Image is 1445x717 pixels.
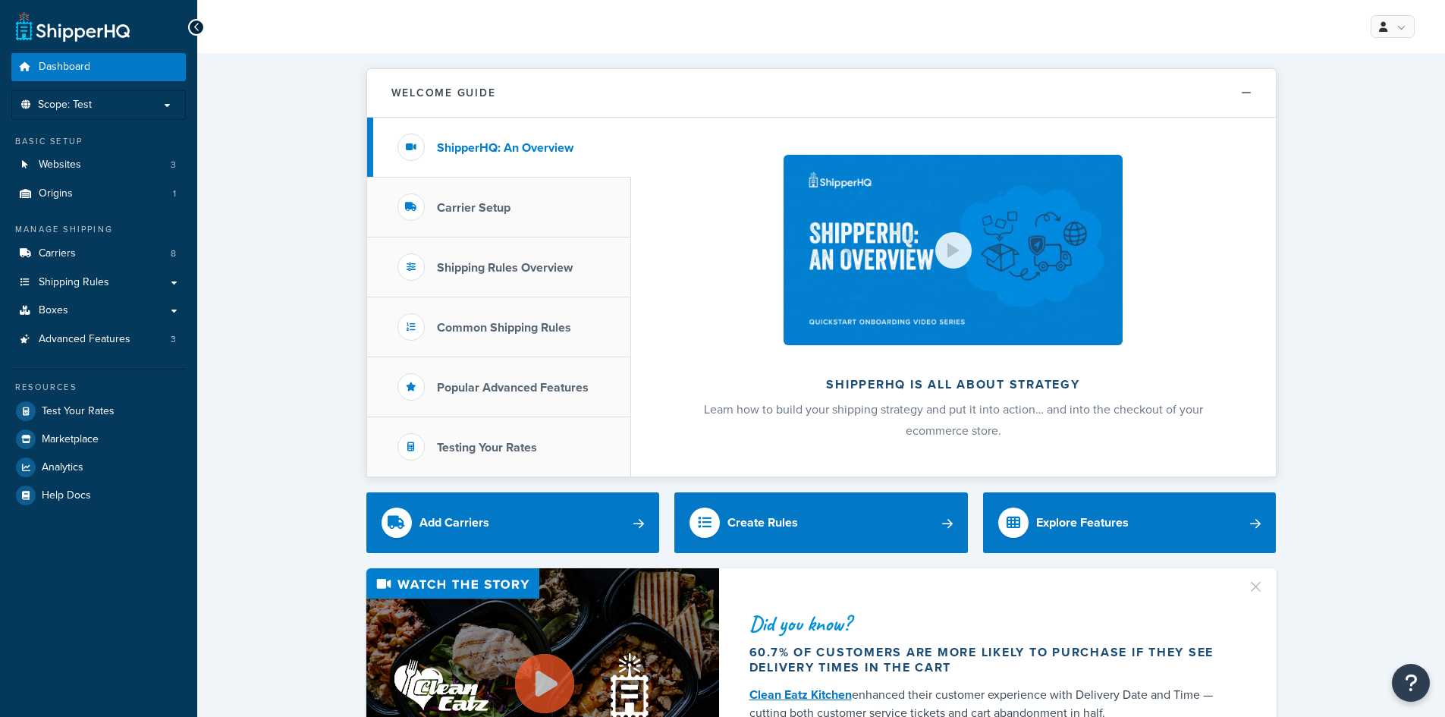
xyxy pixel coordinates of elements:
[419,512,489,533] div: Add Carriers
[784,155,1122,345] img: ShipperHQ is all about strategy
[171,159,176,171] span: 3
[42,405,115,418] span: Test Your Rates
[391,87,496,99] h2: Welcome Guide
[11,135,186,148] div: Basic Setup
[11,482,186,509] a: Help Docs
[11,269,186,297] a: Shipping Rules
[39,159,81,171] span: Websites
[749,613,1229,634] div: Did you know?
[11,240,186,268] a: Carriers8
[11,297,186,325] a: Boxes
[11,151,186,179] a: Websites3
[171,333,176,346] span: 3
[11,151,186,179] li: Websites
[437,381,589,395] h3: Popular Advanced Features
[11,180,186,208] a: Origins1
[11,454,186,481] a: Analytics
[704,401,1203,439] span: Learn how to build your shipping strategy and put it into action… and into the checkout of your e...
[367,69,1276,118] button: Welcome Guide
[39,304,68,317] span: Boxes
[749,686,852,703] a: Clean Eatz Kitchen
[11,426,186,453] a: Marketplace
[437,141,573,155] h3: ShipperHQ: An Overview
[1392,664,1430,702] button: Open Resource Center
[437,441,537,454] h3: Testing Your Rates
[42,489,91,502] span: Help Docs
[11,180,186,208] li: Origins
[11,325,186,354] a: Advanced Features3
[11,325,186,354] li: Advanced Features
[39,247,76,260] span: Carriers
[39,276,109,289] span: Shipping Rules
[11,398,186,425] a: Test Your Rates
[11,240,186,268] li: Carriers
[437,321,571,335] h3: Common Shipping Rules
[11,53,186,81] a: Dashboard
[749,645,1229,675] div: 60.7% of customers are more likely to purchase if they see delivery times in the cart
[366,492,660,553] a: Add Carriers
[42,461,83,474] span: Analytics
[38,99,92,112] span: Scope: Test
[671,378,1236,392] h2: ShipperHQ is all about strategy
[437,261,573,275] h3: Shipping Rules Overview
[39,61,90,74] span: Dashboard
[42,433,99,446] span: Marketplace
[1036,512,1129,533] div: Explore Features
[39,333,130,346] span: Advanced Features
[173,187,176,200] span: 1
[727,512,798,533] div: Create Rules
[674,492,968,553] a: Create Rules
[11,223,186,236] div: Manage Shipping
[171,247,176,260] span: 8
[11,381,186,394] div: Resources
[983,492,1277,553] a: Explore Features
[437,201,510,215] h3: Carrier Setup
[39,187,73,200] span: Origins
